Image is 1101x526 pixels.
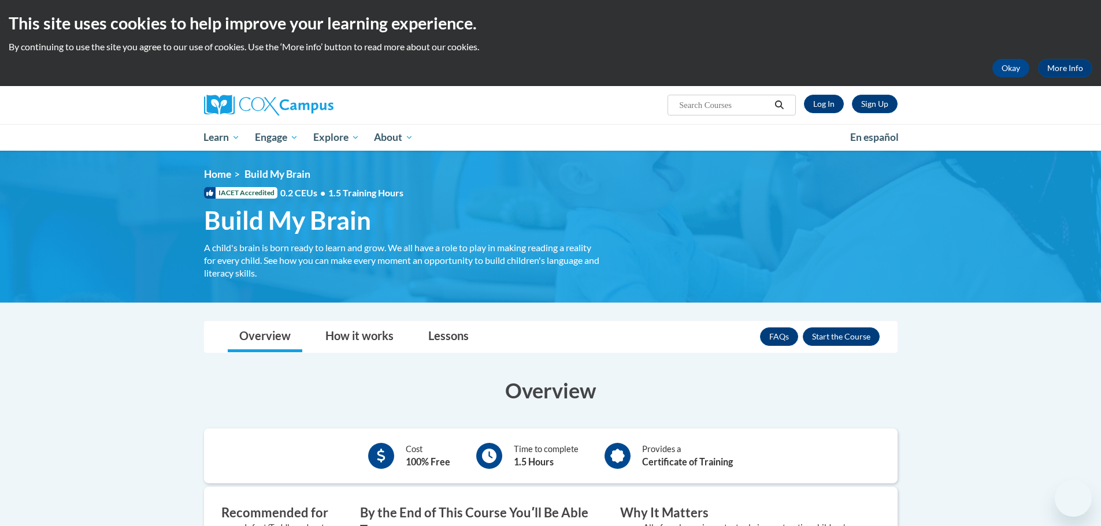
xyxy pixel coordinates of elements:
span: IACET Accredited [204,187,277,199]
a: About [366,124,421,151]
input: Search Courses [678,98,770,112]
span: En español [850,131,899,143]
h2: This site uses cookies to help improve your learning experience. [9,12,1092,35]
a: En español [843,125,906,150]
span: 1.5 Training Hours [328,187,403,198]
span: • [320,187,325,198]
img: Cox Campus [204,95,333,115]
a: Home [204,168,231,180]
a: Log In [804,95,844,113]
div: A child's brain is born ready to learn and grow. We all have a role to play in making reading a r... [204,241,603,279]
a: Explore [306,124,367,151]
a: How it works [314,322,405,352]
h3: Overview [204,376,898,405]
a: Register [852,95,898,113]
span: Build My Brain [244,168,310,180]
b: Certificate of Training [642,456,733,467]
a: Lessons [417,322,480,352]
span: About [374,130,413,144]
a: Learn [197,124,248,151]
button: Search [770,98,788,112]
a: More Info [1038,59,1092,77]
a: Cox Campus [204,95,424,115]
span: Build My Brain [204,205,371,236]
a: FAQs [760,327,798,346]
div: Time to complete [514,443,579,469]
h3: Recommended for [221,504,343,522]
h3: Why It Matters [620,504,863,522]
div: Provides a [642,443,733,469]
button: Okay [992,59,1029,77]
span: 0.2 CEUs [280,186,403,199]
b: 100% Free [406,456,450,467]
span: Engage [255,130,298,144]
b: 1.5 Hours [514,456,554,467]
iframe: Button to launch messaging window [1055,480,1092,517]
p: By continuing to use the site you agree to our use of cookies. Use the ‘More info’ button to read... [9,40,1092,53]
div: Cost [406,443,450,469]
span: Explore [313,130,359,144]
button: Enroll [803,327,880,346]
a: Overview [228,322,302,352]
span: Learn [203,130,240,144]
a: Engage [247,124,306,151]
div: Main menu [187,124,915,151]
